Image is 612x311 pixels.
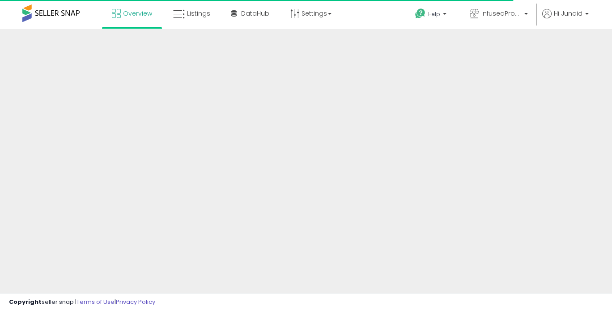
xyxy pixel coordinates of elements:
i: Get Help [415,8,426,19]
span: DataHub [241,9,269,18]
span: Overview [123,9,152,18]
a: Help [408,1,455,29]
a: Privacy Policy [116,298,155,306]
strong: Copyright [9,298,42,306]
span: InfusedProducts [481,9,522,18]
a: Terms of Use [76,298,115,306]
span: Hi Junaid [554,9,582,18]
a: Hi Junaid [542,9,589,29]
span: Help [428,10,440,18]
span: Listings [187,9,210,18]
div: seller snap | | [9,298,155,307]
